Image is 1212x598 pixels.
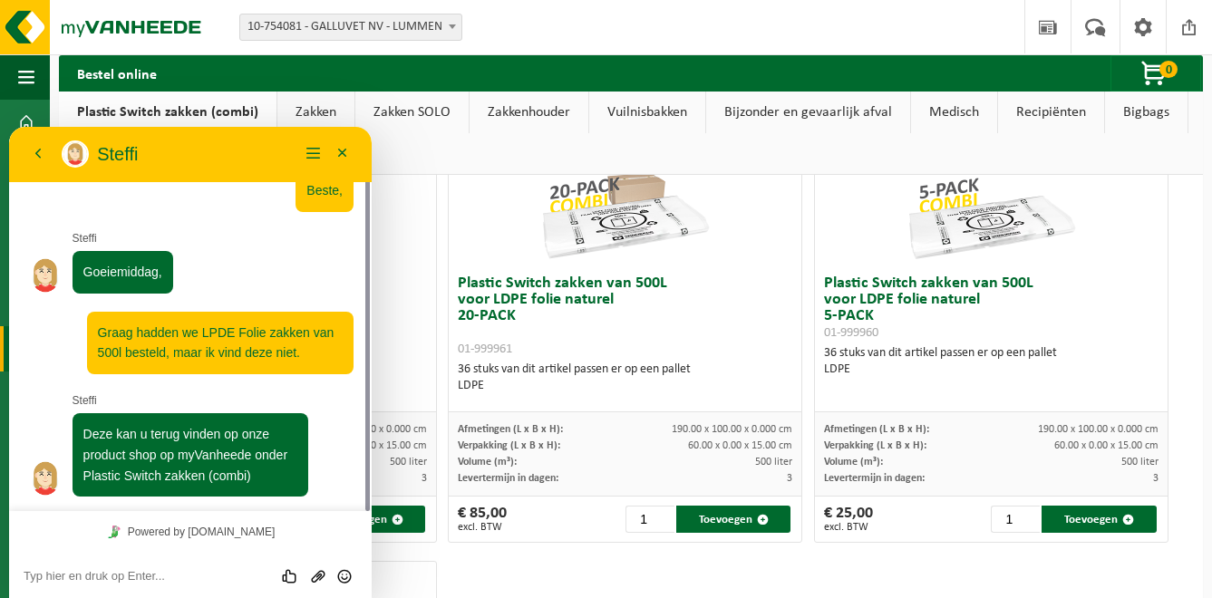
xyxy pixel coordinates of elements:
span: 190.00 x 100.00 x 0.000 cm [1038,424,1159,435]
span: Afmetingen (L x B x H): [824,424,929,435]
a: Vuilnisbakken [589,92,705,133]
span: excl. BTW [458,522,507,533]
a: Bijzonder en gevaarlijk afval [706,92,910,133]
span: 3 [422,473,427,484]
input: 1 [625,506,674,533]
div: Group of buttons [268,440,348,458]
img: 01-999961 [535,85,716,266]
h3: Plastic Switch zakken van 500L voor LDPE folie naturel 5-PACK [824,275,1159,341]
span: 01-999960 [824,326,878,340]
a: Bigbags [1105,92,1188,133]
div: € 25,00 [824,506,873,533]
h2: Bestel online [59,55,175,91]
span: Volume (m³): [824,457,883,468]
div: 36 stuks van dit artikel passen er op een pallet [824,345,1159,378]
span: 500 liter [1121,457,1159,468]
img: 01-999960 [900,85,1081,266]
button: Toevoegen [1042,506,1156,533]
input: 1 [991,506,1040,533]
span: 10-754081 - GALLUVET NV - LUMMEN [240,14,461,40]
span: 0 [1159,61,1178,78]
p: Steffi [63,265,344,283]
div: 36 stuks van dit artikel passen er op een pallet [458,362,792,394]
button: 0 [1110,55,1201,92]
img: Profielafbeelding agent [18,130,54,167]
a: Powered by [DOMAIN_NAME] [92,393,272,417]
span: 01-999961 [458,342,512,356]
a: Medisch [911,92,997,133]
span: 60.00 x 0.00 x 15.00 cm [323,440,427,451]
p: Steffi [63,103,344,121]
button: Emoji invoeren [322,440,348,458]
img: Tawky_16x16.svg [99,399,112,411]
a: Plastic Switch zakken (combi) [59,92,276,133]
span: 60.00 x 0.00 x 15.00 cm [1054,440,1159,451]
div: Beoordeel deze chat [268,440,296,458]
button: Toevoegen [676,506,790,533]
a: Zakkenhouder [470,92,588,133]
span: excl. BTW [824,522,873,533]
span: 3 [787,473,792,484]
div: € 85,00 [458,506,507,533]
span: Verpakking (L x B x H): [458,440,560,451]
button: Upload bestand [296,440,322,458]
span: 3 [1153,473,1159,484]
span: Volume (m³): [458,457,517,468]
span: Levertermijn in dagen: [824,473,925,484]
img: Profielafbeelding agent [18,333,54,370]
a: Zakken [277,92,354,133]
span: Graag hadden we LPDE Folie zakken van 500l besteld, maar ik vind deze niet. [89,198,325,234]
span: 190.00 x 100.00 x 0.000 cm [672,424,792,435]
span: 10-754081 - GALLUVET NV - LUMMEN [239,14,462,41]
span: Deze kan u terug vinden op onze product shop op myVanheede onder Plastic Switch zakken (combi) [74,300,278,355]
a: Zakken SOLO [355,92,469,133]
span: 500 liter [755,457,792,468]
span: Verpakking (L x B x H): [824,440,926,451]
span: Afmetingen (L x B x H): [458,424,563,435]
div: LDPE [458,378,792,394]
span: 60.00 x 0.00 x 15.00 cm [688,440,792,451]
span: Goeiemiddag, [74,138,153,152]
span: 500 liter [390,457,427,468]
div: LDPE [824,362,1159,378]
a: Recipiënten [998,92,1104,133]
span: Levertermijn in dagen: [458,473,558,484]
iframe: chat widget [9,127,372,598]
h3: Plastic Switch zakken van 500L voor LDPE folie naturel 20-PACK [458,275,792,357]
